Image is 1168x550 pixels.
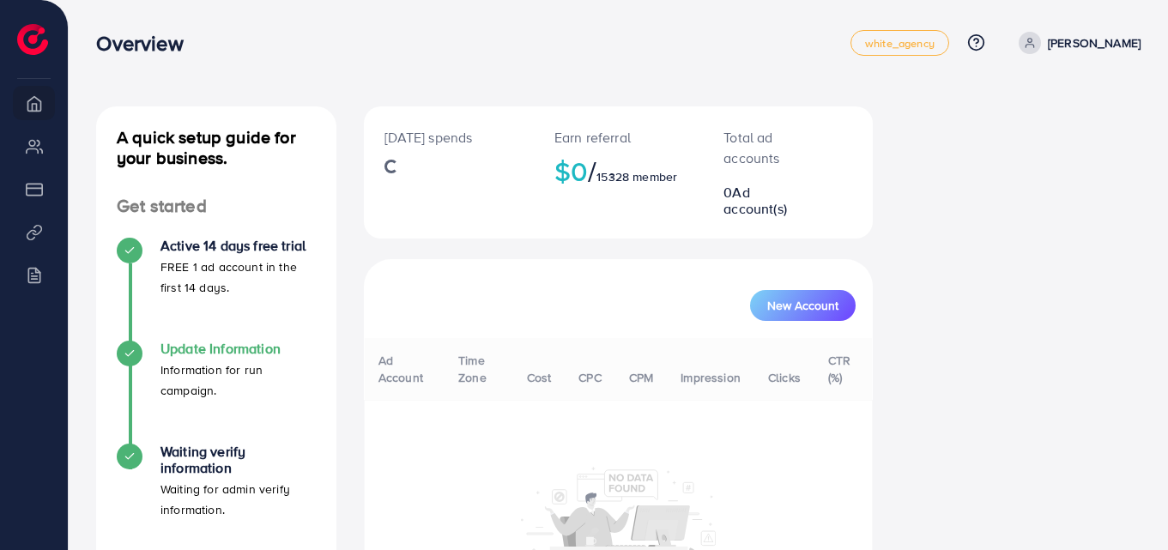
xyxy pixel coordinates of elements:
span: New Account [767,299,838,311]
h4: Waiting verify information [160,444,316,476]
li: Waiting verify information [96,444,336,547]
span: white_agency [865,38,935,49]
p: Total ad accounts [723,127,809,168]
h2: 0 [723,184,809,217]
a: white_agency [850,30,949,56]
span: Ad account(s) [723,183,787,218]
img: logo [17,24,48,55]
li: Active 14 days free trial [96,238,336,341]
h4: Update Information [160,341,316,357]
h2: $0 [554,154,683,187]
h4: Active 14 days free trial [160,238,316,254]
button: New Account [750,290,856,321]
h3: Overview [96,31,197,56]
p: [PERSON_NAME] [1048,33,1141,53]
li: Update Information [96,341,336,444]
span: 15328 member [596,168,677,185]
h4: A quick setup guide for your business. [96,127,336,168]
h4: Get started [96,196,336,217]
p: Earn referral [554,127,683,148]
p: [DATE] spends [384,127,513,148]
p: Waiting for admin verify information. [160,479,316,520]
p: FREE 1 ad account in the first 14 days. [160,257,316,298]
span: / [588,151,596,190]
p: Information for run campaign. [160,360,316,401]
a: [PERSON_NAME] [1012,32,1141,54]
